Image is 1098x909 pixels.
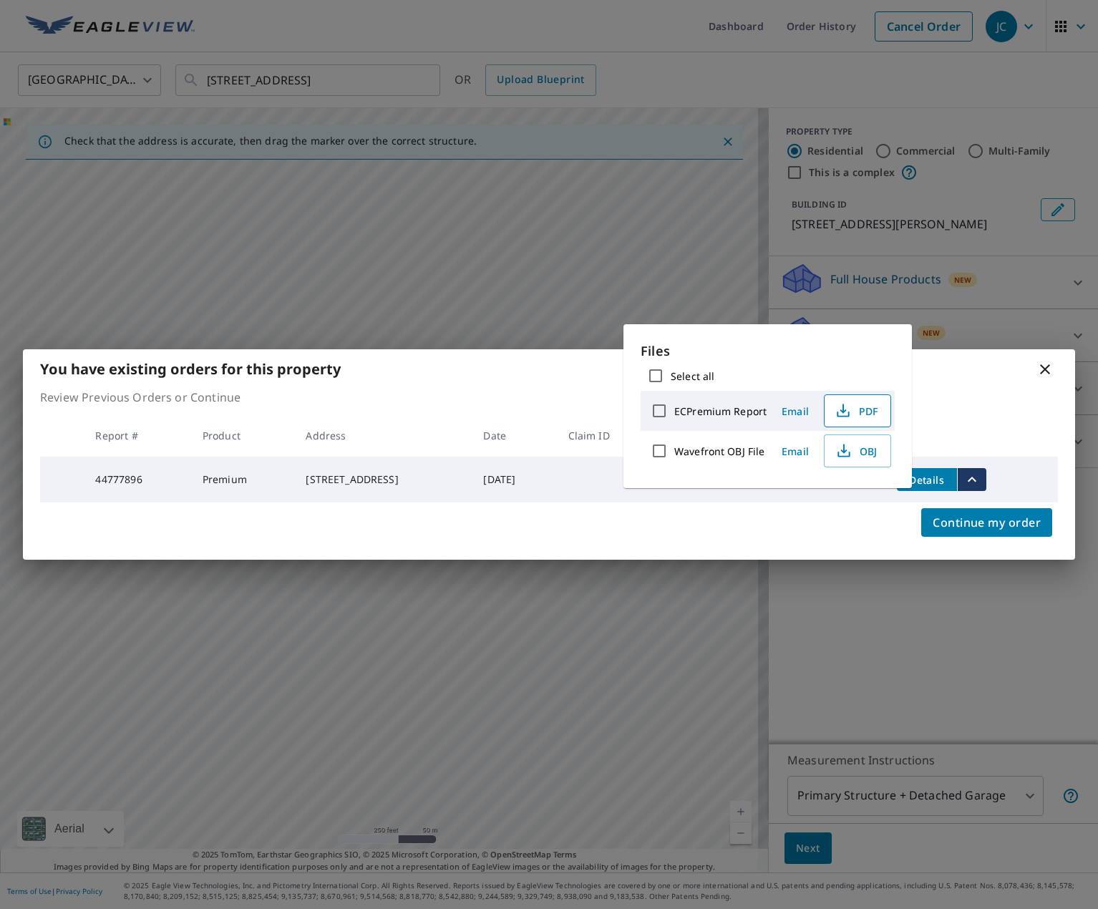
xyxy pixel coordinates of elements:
b: You have existing orders for this property [40,359,341,379]
td: Premium [191,457,295,502]
td: 44777896 [84,457,190,502]
label: Select all [671,369,714,383]
p: Review Previous Orders or Continue [40,389,1058,406]
label: Wavefront OBJ File [674,444,764,458]
th: Address [294,414,472,457]
label: ECPremium Report [674,404,767,418]
p: Files [641,341,895,361]
span: Details [905,473,948,487]
th: Report # [84,414,190,457]
div: [STREET_ADDRESS] [306,472,460,487]
span: OBJ [833,442,879,460]
button: filesDropdownBtn-44777896 [957,468,986,491]
th: Product [191,414,295,457]
th: Date [472,414,556,457]
span: PDF [833,402,879,419]
td: [DATE] [472,457,556,502]
span: Email [778,404,812,418]
span: Email [778,444,812,458]
button: OBJ [824,434,891,467]
button: Continue my order [921,508,1052,537]
button: detailsBtn-44777896 [897,468,957,491]
th: Claim ID [557,414,656,457]
span: Continue my order [933,512,1041,533]
button: Email [772,440,818,462]
button: PDF [824,394,891,427]
button: Email [772,400,818,422]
